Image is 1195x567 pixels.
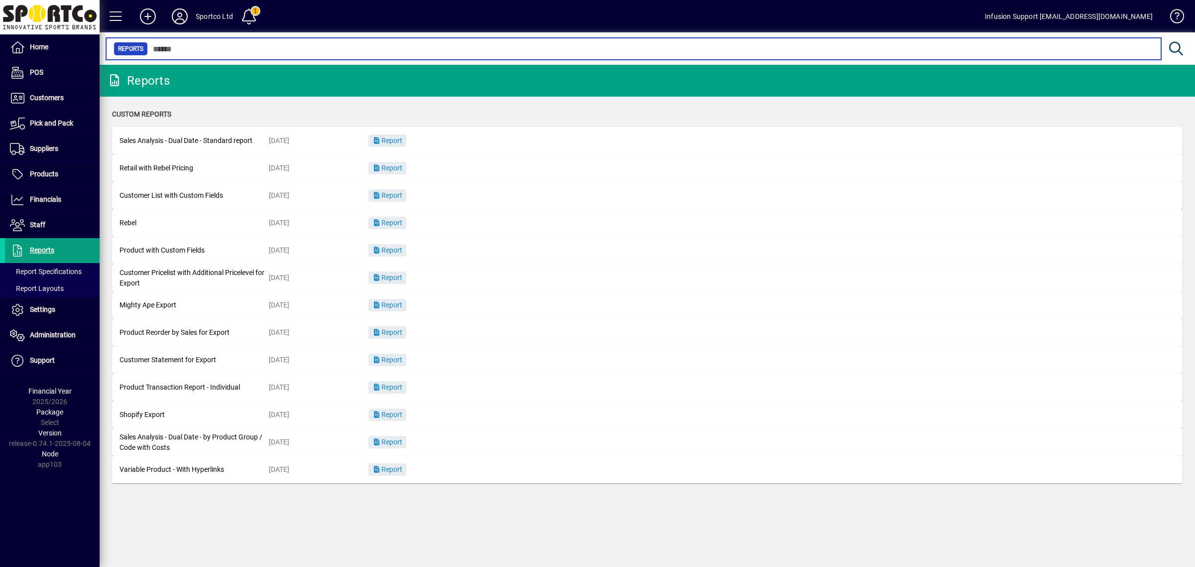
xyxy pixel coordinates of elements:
[372,137,402,144] span: Report
[119,327,269,338] div: Product Reorder by Sales for Export
[5,162,100,187] a: Products
[119,245,269,256] div: Product with Custom Fields
[269,136,368,146] div: [DATE]
[368,436,406,448] button: Report
[269,410,368,420] div: [DATE]
[107,73,170,89] div: Reports
[10,284,64,292] span: Report Layouts
[368,354,406,366] button: Report
[368,244,406,257] button: Report
[119,410,269,420] div: Shopify Export
[269,273,368,283] div: [DATE]
[28,387,72,395] span: Financial Year
[5,348,100,373] a: Support
[372,328,402,336] span: Report
[372,191,402,199] span: Report
[30,331,76,339] span: Administration
[372,465,402,473] span: Report
[368,189,406,202] button: Report
[269,245,368,256] div: [DATE]
[119,355,269,365] div: Customer Statement for Export
[119,136,269,146] div: Sales Analysis - Dual Date - Standard report
[985,8,1153,24] div: Infusion Support [EMAIL_ADDRESS][DOMAIN_NAME]
[118,44,143,54] span: Reports
[5,35,100,60] a: Home
[269,190,368,201] div: [DATE]
[119,382,269,393] div: Product Transaction Report - Individual
[164,7,196,25] button: Profile
[196,8,233,24] div: Sportco Ltd
[119,268,269,288] div: Customer Pricelist with Additional Pricelevel for Export
[269,464,368,475] div: [DATE]
[30,246,54,254] span: Reports
[372,356,402,364] span: Report
[368,272,406,284] button: Report
[5,137,100,161] a: Suppliers
[368,463,406,476] button: Report
[372,219,402,227] span: Report
[368,381,406,394] button: Report
[5,86,100,111] a: Customers
[269,327,368,338] div: [DATE]
[368,135,406,147] button: Report
[269,382,368,393] div: [DATE]
[269,437,368,447] div: [DATE]
[372,438,402,446] span: Report
[5,297,100,322] a: Settings
[119,300,269,310] div: Mighty Ape Export
[368,217,406,229] button: Report
[368,299,406,311] button: Report
[36,408,63,416] span: Package
[372,246,402,254] span: Report
[30,221,45,229] span: Staff
[368,409,406,421] button: Report
[30,94,64,102] span: Customers
[10,268,82,276] span: Report Specifications
[5,60,100,85] a: POS
[38,429,62,437] span: Version
[5,187,100,212] a: Financials
[119,464,269,475] div: Variable Product - With Hyperlinks
[30,170,58,178] span: Products
[30,195,61,203] span: Financials
[372,411,402,419] span: Report
[30,119,73,127] span: Pick and Pack
[368,162,406,174] button: Report
[30,68,43,76] span: POS
[5,111,100,136] a: Pick and Pack
[372,383,402,391] span: Report
[269,218,368,228] div: [DATE]
[1163,2,1183,34] a: Knowledge Base
[269,355,368,365] div: [DATE]
[269,163,368,173] div: [DATE]
[112,110,171,118] span: Custom Reports
[132,7,164,25] button: Add
[30,356,55,364] span: Support
[372,301,402,309] span: Report
[119,218,269,228] div: Rebel
[372,274,402,282] span: Report
[119,163,269,173] div: Retail with Rebel Pricing
[119,432,269,453] div: Sales Analysis - Dual Date - by Product Group / Code with Costs
[372,164,402,172] span: Report
[5,263,100,280] a: Report Specifications
[5,213,100,238] a: Staff
[30,144,58,152] span: Suppliers
[269,300,368,310] div: [DATE]
[5,280,100,297] a: Report Layouts
[30,43,48,51] span: Home
[30,305,55,313] span: Settings
[5,323,100,348] a: Administration
[368,326,406,339] button: Report
[119,190,269,201] div: Customer List with Custom Fields
[42,450,58,458] span: Node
